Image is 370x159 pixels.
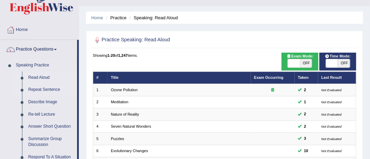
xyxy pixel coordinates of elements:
[254,75,283,79] a: Exam Occurring
[302,87,308,93] span: You can still take this question
[321,149,342,153] small: Not Evaluated
[111,88,138,92] a: Ozone Pollution
[321,113,342,116] small: Not Evaluated
[25,72,77,84] a: Read Aloud
[93,108,108,120] td: 3
[0,20,79,38] a: Home
[338,59,350,67] span: OFF
[91,15,103,20] a: Home
[111,137,124,141] a: Puzzles
[93,133,108,145] td: 5
[111,112,139,116] a: Nature of Reality
[0,40,77,57] a: Practice Questions
[128,14,178,21] li: Speaking: Read Aloud
[284,53,316,60] span: Exam Mode:
[25,108,77,121] a: Re-tell Lecture
[108,72,251,84] th: Title
[323,53,353,60] span: Time Mode:
[321,100,342,104] small: Not Evaluated
[93,72,108,84] th: #
[321,88,342,92] small: Not Evaluated
[93,96,108,108] td: 2
[25,133,77,151] a: Summarize Group Discussion
[302,148,311,154] span: You can still take this question
[321,125,342,128] small: Not Evaluated
[25,84,77,96] a: Repeat Sentence
[302,136,308,142] span: You can still take this question
[282,53,318,71] div: Show exams occurring in exams
[111,100,128,104] a: Meditation
[104,14,126,21] li: Practice
[107,53,115,57] b: 1-20
[302,124,308,130] span: You can still take this question
[118,53,128,57] b: 1,247
[93,53,357,58] div: Showing of items.
[295,72,318,84] th: Taken
[93,36,256,45] h2: Practice Speaking: Read Aloud
[318,72,356,84] th: Last Result
[111,124,151,128] a: Seven Natural Wonders
[302,99,308,105] span: You can still take this question
[25,120,77,133] a: Answer Short Question
[321,137,342,141] small: Not Evaluated
[300,59,312,67] span: OFF
[25,96,77,108] a: Describe Image
[93,145,108,157] td: 6
[93,84,108,96] td: 1
[302,111,308,117] span: You can still take this question
[111,149,148,153] a: Evolutionary Changes
[13,59,77,72] a: Speaking Practice
[254,87,292,93] div: Exam occurring question
[93,120,108,132] td: 4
